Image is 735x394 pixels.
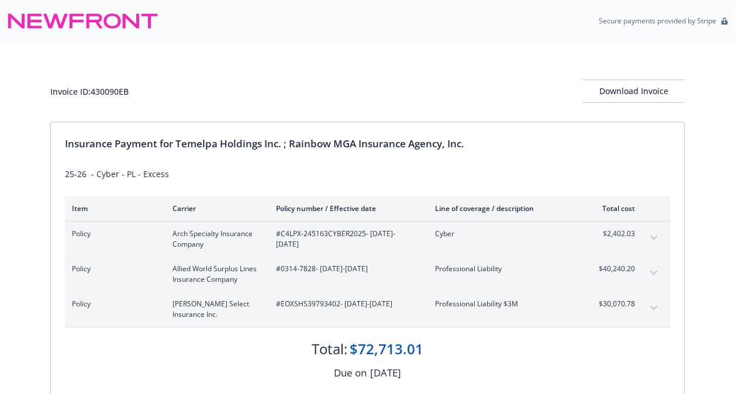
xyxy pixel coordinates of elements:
div: Insurance Payment for Temelpa Holdings Inc. ; Rainbow MGA Insurance Agency, Inc. [65,136,670,151]
span: Policy [72,299,154,309]
div: Line of coverage / description [435,203,572,213]
span: Arch Specialty Insurance Company [172,229,257,250]
span: #C4LPX-245163CYBER2025 - [DATE]-[DATE] [276,229,416,250]
div: PolicyAllied World Surplus Lines Insurance Company#0314-7828- [DATE]-[DATE]Professional Liability... [65,257,670,292]
span: #EOXSHS39793402 - [DATE]-[DATE] [276,299,416,309]
span: [PERSON_NAME] Select Insurance Inc. [172,299,257,320]
div: Total cost [591,203,635,213]
button: expand content [644,229,663,247]
div: Item [72,203,154,213]
div: $72,713.01 [350,339,423,359]
div: Carrier [172,203,257,213]
div: [DATE] [370,365,401,381]
button: expand content [644,264,663,282]
span: Cyber [435,229,572,239]
div: Policy[PERSON_NAME] Select Insurance Inc.#EOXSHS39793402- [DATE]-[DATE]Professional Liability $3M... [65,292,670,327]
span: Professional Liability $3M [435,299,572,309]
div: Invoice ID: 430090EB [50,85,129,98]
span: Professional Liability [435,264,572,274]
div: 25-26 - Cyber - PL - Excess [65,168,670,180]
span: Allied World Surplus Lines Insurance Company [172,264,257,285]
div: PolicyArch Specialty Insurance Company#C4LPX-245163CYBER2025- [DATE]-[DATE]Cyber$2,402.03expand c... [65,222,670,257]
button: Download Invoice [582,80,685,103]
span: $2,402.03 [591,229,635,239]
div: Total: [312,339,347,359]
span: #0314-7828 - [DATE]-[DATE] [276,264,416,274]
button: expand content [644,299,663,317]
div: Policy number / Effective date [276,203,416,213]
div: Due on [334,365,367,381]
span: $30,070.78 [591,299,635,309]
div: Download Invoice [582,80,685,102]
span: Policy [72,264,154,274]
p: Secure payments provided by Stripe [599,16,716,26]
span: Policy [72,229,154,239]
